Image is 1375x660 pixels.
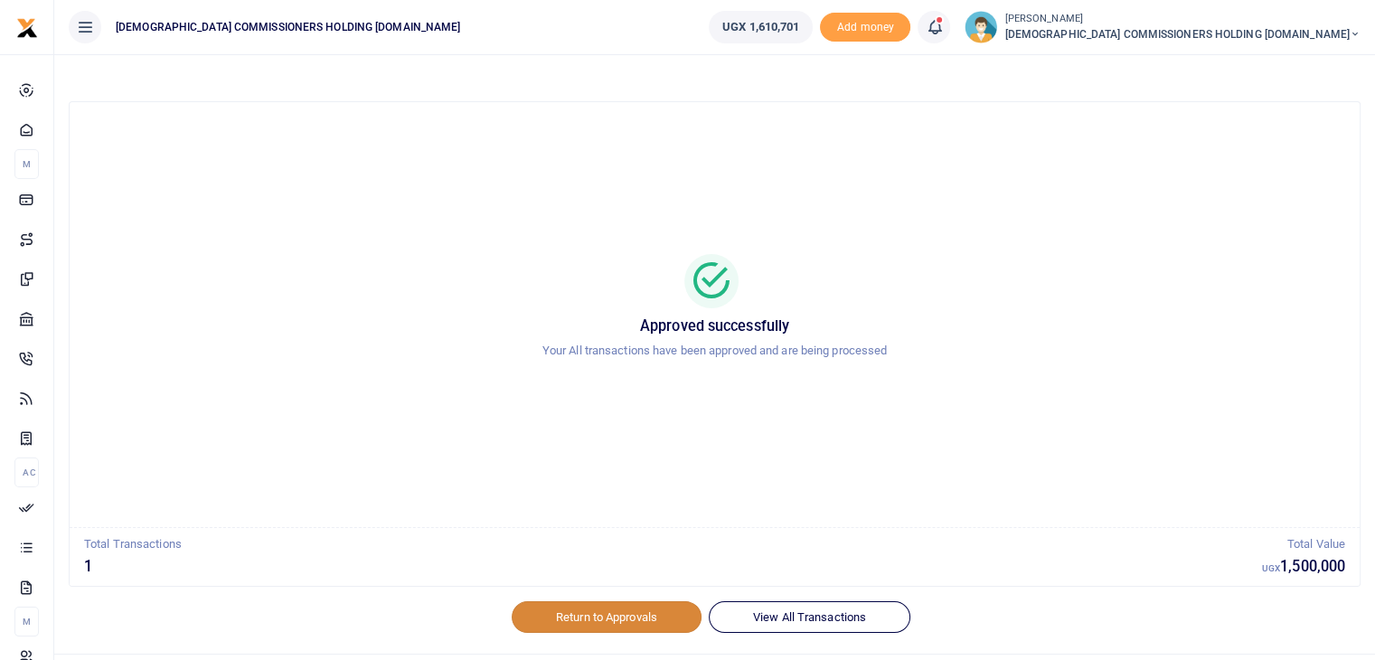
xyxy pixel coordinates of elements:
[14,457,39,487] li: Ac
[91,342,1338,361] p: Your All transactions have been approved and are being processed
[84,558,1262,576] h5: 1
[91,317,1338,335] h5: Approved successfully
[709,601,910,632] a: View All Transactions
[709,11,813,43] a: UGX 1,610,701
[722,18,799,36] span: UGX 1,610,701
[965,11,997,43] img: profile-user
[1004,12,1361,27] small: [PERSON_NAME]
[820,13,910,42] li: Toup your wallet
[820,13,910,42] span: Add money
[1262,535,1345,554] p: Total Value
[820,19,910,33] a: Add money
[1262,563,1280,573] small: UGX
[84,535,1262,554] p: Total Transactions
[1004,26,1361,42] span: [DEMOGRAPHIC_DATA] COMMISSIONERS HOLDING [DOMAIN_NAME]
[16,17,38,39] img: logo-small
[108,19,467,35] span: [DEMOGRAPHIC_DATA] COMMISSIONERS HOLDING [DOMAIN_NAME]
[14,149,39,179] li: M
[965,11,1361,43] a: profile-user [PERSON_NAME] [DEMOGRAPHIC_DATA] COMMISSIONERS HOLDING [DOMAIN_NAME]
[16,20,38,33] a: logo-small logo-large logo-large
[702,11,820,43] li: Wallet ballance
[512,601,702,632] a: Return to Approvals
[14,607,39,636] li: M
[1262,558,1345,576] h5: 1,500,000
